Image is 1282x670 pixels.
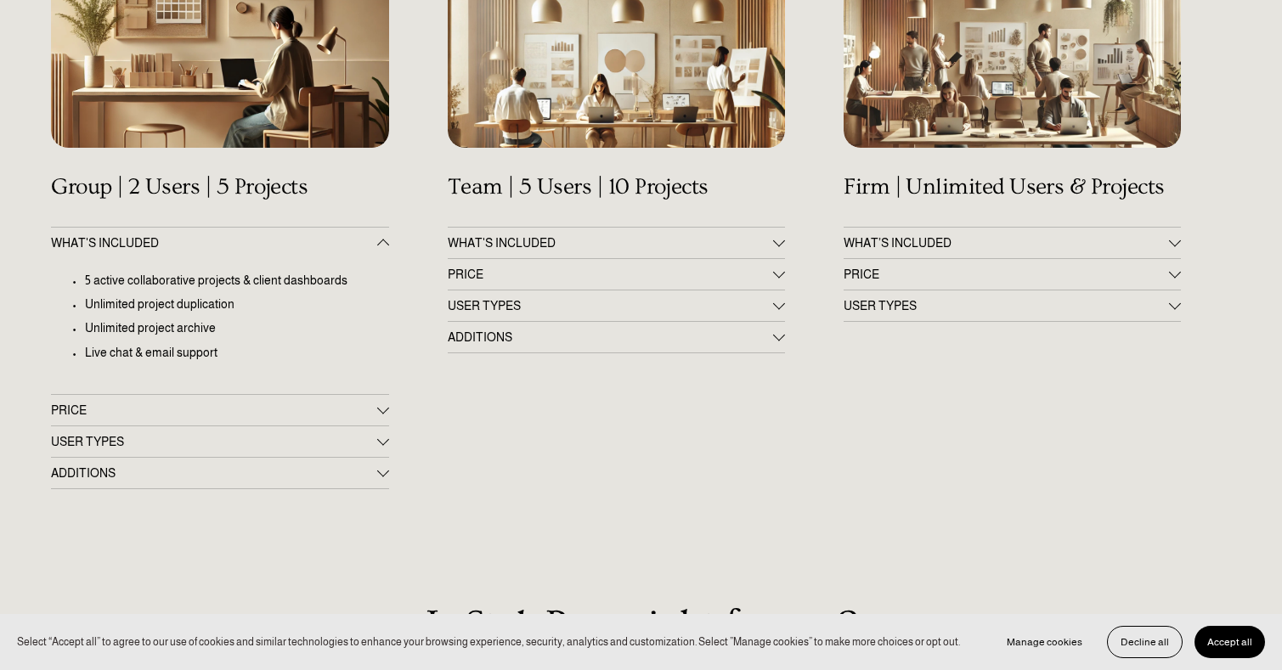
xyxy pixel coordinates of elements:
[844,228,1181,258] button: WHAT’S INCLUDED
[85,296,388,313] p: Unlimited project duplication
[51,458,388,488] button: ADDITIONS
[1121,636,1169,648] span: Decline all
[51,466,376,480] span: ADDITIONS
[51,395,388,425] button: PRICE
[51,228,388,258] button: WHAT'S INCLUDED
[448,228,785,258] button: WHAT'S INCLUDED
[844,236,1169,250] span: WHAT’S INCLUDED
[51,258,388,395] div: WHAT'S INCLUDED
[51,236,376,250] span: WHAT'S INCLUDED
[1007,636,1082,648] span: Manage cookies
[448,290,785,321] button: USER TYPES
[844,290,1181,321] button: USER TYPES
[85,272,388,290] p: 5 active collaborative projects & client dashboards
[448,267,773,281] span: PRICE
[448,236,773,250] span: WHAT'S INCLUDED
[85,344,388,362] p: Live chat & email support
[51,174,388,200] h4: Group | 2 Users | 5 Projects
[51,435,376,448] span: USER TYPES
[51,426,388,457] button: USER TYPES
[844,174,1181,200] h4: Firm | Unlimited Users & Projects
[844,299,1169,312] span: USER TYPES
[51,403,376,417] span: PRICE
[1194,626,1265,658] button: Accept all
[448,322,785,352] button: ADDITIONS
[448,299,773,312] span: USER TYPES
[448,259,785,290] button: PRICE
[994,626,1095,658] button: Manage cookies
[51,603,1230,649] h2: Is StyleRow right for me?
[85,319,388,337] p: Unlimited project archive
[448,330,773,344] span: ADDITIONS
[448,174,785,200] h4: Team | 5 Users | 10 Projects
[844,259,1181,290] button: PRICE
[1207,636,1252,648] span: Accept all
[17,634,960,650] p: Select “Accept all” to agree to our use of cookies and similar technologies to enhance your brows...
[1107,626,1183,658] button: Decline all
[844,267,1169,281] span: PRICE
